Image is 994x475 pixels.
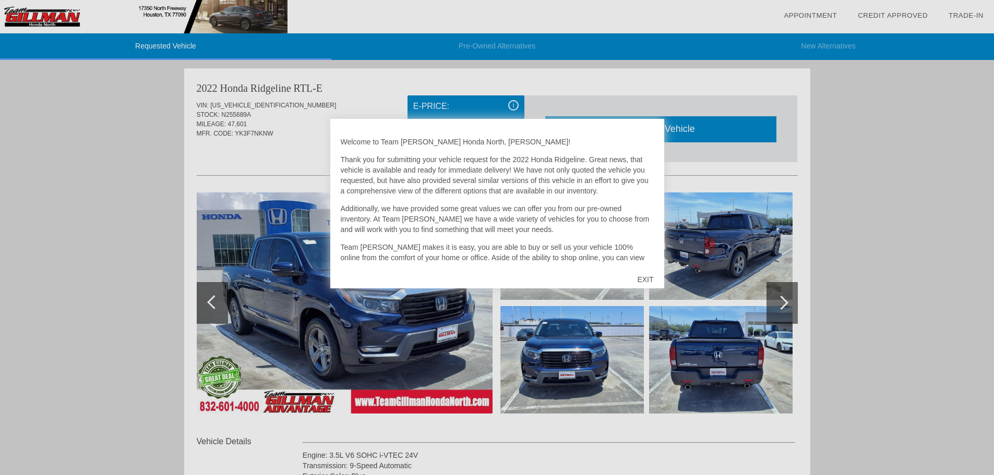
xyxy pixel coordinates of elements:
a: Appointment [784,11,837,19]
p: Thank you for submitting your vehicle request for the 2022 Honda Ridgeline. Great news, that vehi... [341,154,654,196]
p: Additionally, we have provided some great values we can offer you from our pre-owned inventory. A... [341,203,654,235]
div: EXIT [627,264,664,295]
p: Team [PERSON_NAME] makes it is easy, you are able to buy or sell us your vehicle 100% online from... [341,242,654,294]
a: Credit Approved [858,11,928,19]
p: Welcome to Team [PERSON_NAME] Honda North, [PERSON_NAME]! [341,137,654,147]
a: Trade-In [949,11,984,19]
